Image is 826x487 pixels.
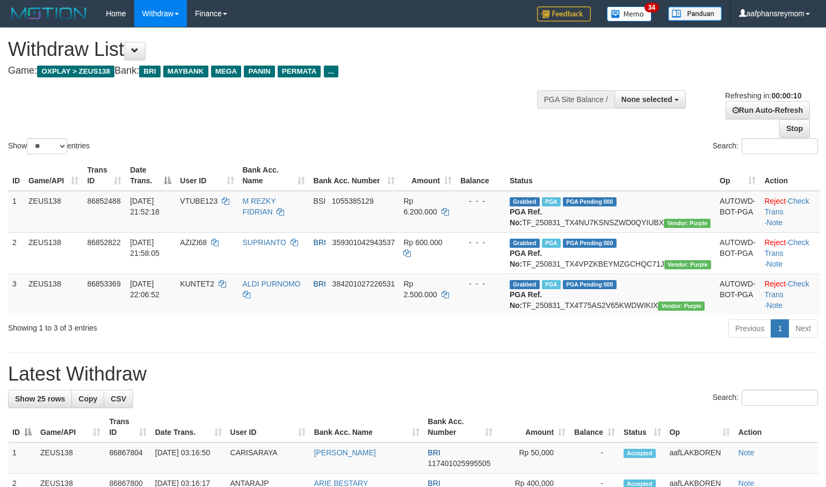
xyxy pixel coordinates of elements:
[668,6,722,21] img: panduan.png
[460,196,501,206] div: - - -
[570,412,619,442] th: Balance: activate to sort column ascending
[180,238,207,247] span: AZIZI68
[8,5,90,22] img: MOTION_logo.png
[403,280,437,299] span: Rp 2.500.000
[111,395,126,403] span: CSV
[130,280,160,299] span: [DATE] 22:06:52
[105,442,150,474] td: 86867804
[510,207,542,227] b: PGA Ref. No:
[563,280,617,289] span: PGA Pending
[428,459,491,468] span: Copy 117401025995505 to clipboard
[8,442,36,474] td: 1
[742,390,818,406] input: Search:
[497,442,570,474] td: Rp 50,000
[664,219,711,228] span: Vendor URL: https://trx4.1velocity.biz
[742,138,818,154] input: Search:
[8,390,72,408] a: Show 25 rows
[8,66,540,76] h4: Game: Bank:
[713,138,818,154] label: Search:
[226,442,310,474] td: CARISARAYA
[460,237,501,248] div: - - -
[725,91,801,100] span: Refreshing in:
[542,239,561,248] span: Marked by aaftrukkakada
[151,442,226,474] td: [DATE] 03:16:50
[139,66,160,77] span: BRI
[764,197,786,205] a: Reject
[238,160,309,191] th: Bank Acc. Name: activate to sort column ascending
[715,274,760,315] td: AUTOWD-BOT-PGA
[87,238,120,247] span: 86852822
[24,274,83,315] td: ZEUS138
[332,197,374,205] span: Copy 1055385129 to clipboard
[8,318,336,333] div: Showing 1 to 3 of 3 entries
[644,3,659,12] span: 34
[24,191,83,233] td: ZEUS138
[619,412,665,442] th: Status: activate to sort column ascending
[726,101,810,119] a: Run Auto-Refresh
[542,280,561,289] span: Marked by aaftrukkakada
[104,390,133,408] a: CSV
[71,390,104,408] a: Copy
[542,197,561,206] span: Marked by aafsolysreylen
[24,160,83,191] th: Game/API: activate to sort column ascending
[766,301,782,310] a: Note
[36,442,105,474] td: ZEUS138
[314,280,326,288] span: BRI
[764,238,809,257] a: Check Trans
[87,280,120,288] span: 86853369
[314,238,326,247] span: BRI
[734,412,818,442] th: Action
[456,160,505,191] th: Balance
[760,232,820,274] td: · ·
[728,319,771,338] a: Previous
[8,160,24,191] th: ID
[78,395,97,403] span: Copy
[665,412,734,442] th: Op: activate to sort column ascending
[8,412,36,442] th: ID: activate to sort column descending
[621,95,672,104] span: None selected
[497,412,570,442] th: Amount: activate to sort column ascending
[278,66,321,77] span: PERMATA
[314,197,326,205] span: BSI
[771,91,801,100] strong: 00:00:10
[83,160,126,191] th: Trans ID: activate to sort column ascending
[771,319,789,338] a: 1
[403,238,442,247] span: Rp 600.000
[36,412,105,442] th: Game/API: activate to sort column ascending
[8,39,540,60] h1: Withdraw List
[243,197,276,216] a: M REZKY FIDRIAN
[505,191,715,233] td: TF_250831_TX4NU7KSNSZWD0QYIUBX
[211,66,242,77] span: MEGA
[505,274,715,315] td: TF_250831_TX4T75AS2V65KWDWIKIX
[460,278,501,289] div: - - -
[226,412,310,442] th: User ID: activate to sort column ascending
[665,442,734,474] td: aafLAKBOREN
[403,197,437,216] span: Rp 6.200.000
[715,232,760,274] td: AUTOWD-BOT-PGA
[309,160,400,191] th: Bank Acc. Number: activate to sort column ascending
[510,239,540,248] span: Grabbed
[243,280,301,288] a: ALDI PURNOMO
[715,191,760,233] td: AUTOWD-BOT-PGA
[8,363,818,385] h1: Latest Withdraw
[764,280,809,299] a: Check Trans
[87,197,120,205] span: 86852488
[510,249,542,268] b: PGA Ref. No:
[764,238,786,247] a: Reject
[176,160,238,191] th: User ID: activate to sort column ascending
[8,232,24,274] td: 2
[332,280,395,288] span: Copy 384201027226531 to clipboard
[715,160,760,191] th: Op: activate to sort column ascending
[424,412,497,442] th: Bank Acc. Number: activate to sort column ascending
[760,160,820,191] th: Action
[760,191,820,233] td: · ·
[764,280,786,288] a: Reject
[766,260,782,268] a: Note
[332,238,395,247] span: Copy 359301042943537 to clipboard
[428,448,440,457] span: BRI
[15,395,65,403] span: Show 25 rows
[760,274,820,315] td: · ·
[658,302,705,311] span: Vendor URL: https://trx4.1velocity.biz
[537,90,614,109] div: PGA Site Balance /
[8,138,90,154] label: Show entries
